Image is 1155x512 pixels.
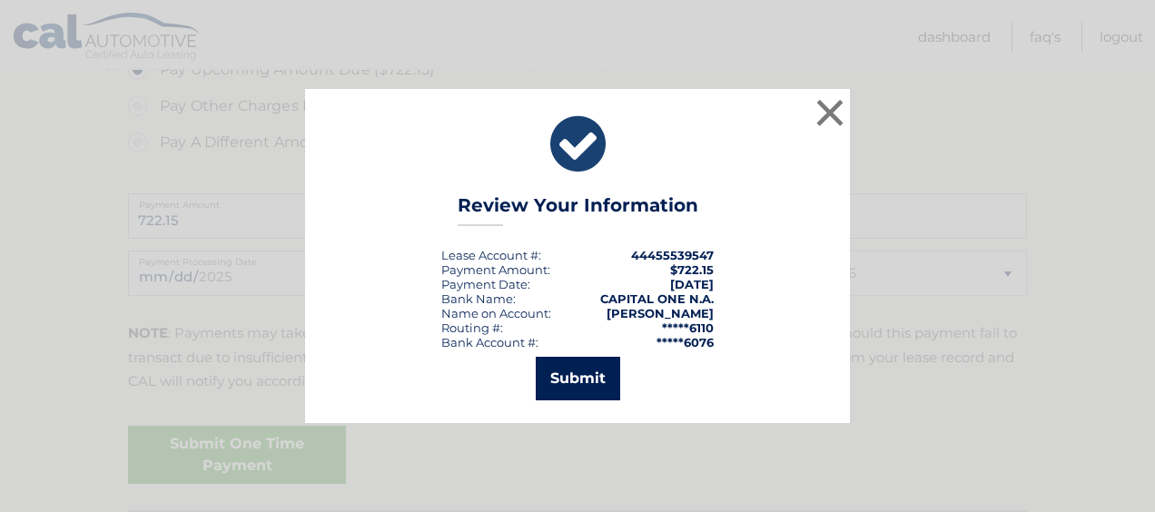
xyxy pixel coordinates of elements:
span: [DATE] [670,277,714,291]
h3: Review Your Information [458,194,698,226]
strong: [PERSON_NAME] [607,306,714,320]
button: × [812,94,848,131]
div: Bank Account #: [441,335,538,350]
div: Payment Amount: [441,262,550,277]
strong: 44455539547 [631,248,714,262]
div: Routing #: [441,320,503,335]
div: : [441,277,530,291]
span: $722.15 [670,262,714,277]
strong: CAPITAL ONE N.A. [600,291,714,306]
div: Lease Account #: [441,248,541,262]
div: Name on Account: [441,306,551,320]
div: Bank Name: [441,291,516,306]
span: Payment Date [441,277,528,291]
button: Submit [536,357,620,400]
